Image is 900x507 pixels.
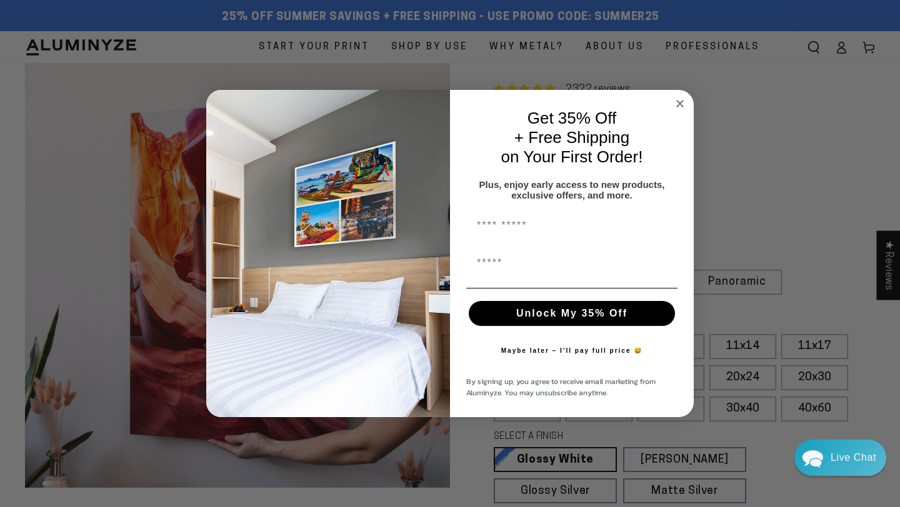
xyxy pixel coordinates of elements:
div: Contact Us Directly [831,440,876,476]
img: 728e4f65-7e6c-44e2-b7d1-0292a396982f.jpeg [206,90,450,417]
span: Get 35% Off [527,109,617,127]
img: underline [466,288,677,288]
button: Close dialog [672,96,687,111]
span: on Your First Order! [501,147,643,166]
button: Maybe later – I’ll pay full price 😅 [495,338,649,363]
span: By signing up, you agree to receive email marketing from Aluminyze. You may unsubscribe anytime. [466,376,656,398]
button: Unlock My 35% Off [469,301,675,326]
div: Chat widget toggle [794,440,886,476]
span: Plus, enjoy early access to new products, exclusive offers, and more. [479,179,665,200]
span: + Free Shipping [514,128,629,147]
